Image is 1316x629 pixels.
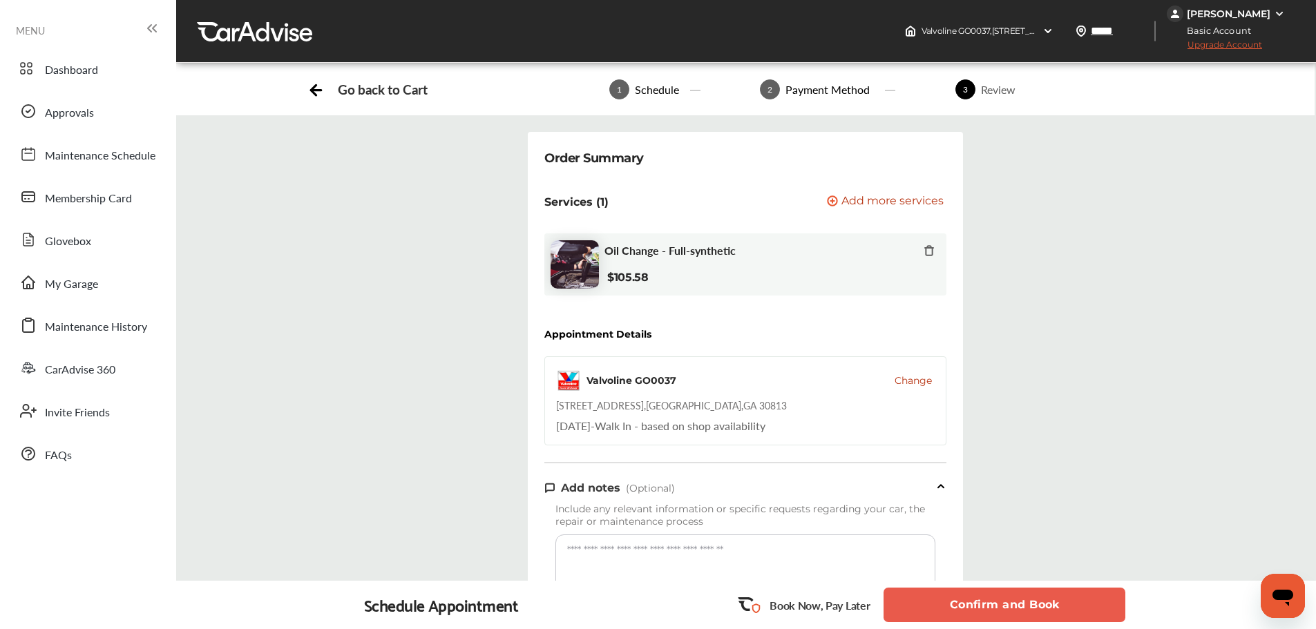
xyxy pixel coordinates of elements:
div: Schedule [629,81,685,97]
span: Add more services [841,195,944,209]
span: Basic Account [1168,23,1261,38]
span: Valvoline GO0037 , [STREET_ADDRESS] [GEOGRAPHIC_DATA] , GA 30813 [922,26,1201,36]
a: Add more services [827,195,946,209]
span: MENU [16,25,45,36]
a: Dashboard [12,50,162,86]
div: Schedule Appointment [364,595,519,615]
span: Glovebox [45,233,91,251]
a: Glovebox [12,222,162,258]
button: Change [895,374,932,387]
img: header-divider.bc55588e.svg [1154,21,1156,41]
img: jVpblrzwTbfkPYzPPzSLxeg0AAAAASUVORK5CYII= [1167,6,1183,22]
p: Book Now, Pay Later [770,597,870,613]
img: header-home-logo.8d720a4f.svg [905,26,916,37]
span: (Optional) [626,482,675,494]
button: Confirm and Book [884,588,1125,622]
a: Approvals [12,93,162,129]
img: header-down-arrow.9dd2ce7d.svg [1042,26,1053,37]
div: [PERSON_NAME] [1187,8,1270,20]
span: - [591,418,595,434]
img: location_vector.a44bc228.svg [1076,26,1087,37]
span: Approvals [45,104,94,122]
iframe: Button to launch messaging window [1261,574,1305,618]
span: 2 [760,79,780,99]
a: Maintenance History [12,307,162,343]
div: Order Summary [544,148,644,168]
span: FAQs [45,447,72,465]
span: Dashboard [45,61,98,79]
a: My Garage [12,264,162,300]
p: Services (1) [544,195,609,209]
a: Membership Card [12,179,162,215]
span: 3 [955,79,975,99]
img: WGsFRI8htEPBVLJbROoPRyZpYNWhNONpIPPETTm6eUC0GeLEiAAAAAElFTkSuQmCC [1274,8,1285,19]
span: [DATE] [556,418,591,434]
div: Review [975,81,1021,97]
span: Maintenance Schedule [45,147,155,165]
img: oil-change-thumb.jpg [551,240,599,289]
span: My Garage [45,275,98,293]
div: Payment Method [780,81,875,97]
span: Add notes [561,481,620,494]
div: Valvoline GO0037 [587,374,676,387]
span: Membership Card [45,190,132,208]
b: $105.58 [607,271,649,284]
span: Oil Change - Full-synthetic [604,244,736,257]
span: 1 [609,79,629,99]
span: Invite Friends [45,404,110,422]
a: CarAdvise 360 [12,350,162,386]
span: CarAdvise 360 [45,361,115,379]
span: Upgrade Account [1167,39,1262,57]
a: FAQs [12,436,162,472]
a: Invite Friends [12,393,162,429]
div: Go back to Cart [338,81,427,97]
div: [STREET_ADDRESS] , [GEOGRAPHIC_DATA] , GA 30813 [556,398,787,412]
div: Appointment Details [544,329,651,340]
img: note-icon.db9493fa.svg [544,482,555,494]
span: Include any relevant information or specific requests regarding your car, the repair or maintenan... [555,503,925,528]
div: Walk In - based on shop availability [556,418,765,434]
img: logo-valvoline.png [556,368,581,393]
a: Maintenance Schedule [12,136,162,172]
button: Add more services [827,195,944,209]
span: Maintenance History [45,318,147,336]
